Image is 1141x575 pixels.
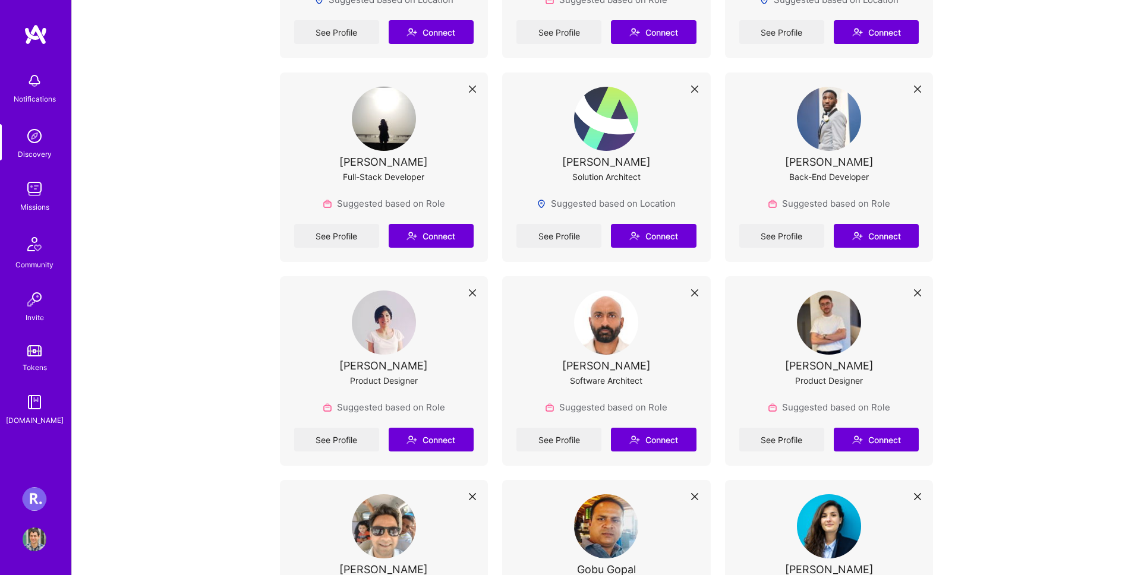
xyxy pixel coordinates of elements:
div: Suggested based on Location [537,197,676,210]
i: icon Connect [852,230,863,241]
img: User Avatar [574,290,638,355]
div: Suggested based on Role [768,197,890,210]
div: [PERSON_NAME] [339,359,428,372]
img: User Avatar [352,87,416,151]
a: See Profile [516,428,601,451]
div: [PERSON_NAME] [785,156,874,168]
a: See Profile [739,428,824,451]
a: See Profile [739,224,824,248]
a: User Avatar [20,527,49,551]
i: icon Close [691,493,698,500]
a: See Profile [294,20,379,44]
img: User Avatar [797,494,861,558]
img: Roger Healthcare: Team for Clinical Intake Platform [23,487,46,511]
button: Connect [611,20,696,44]
img: tokens [27,345,42,356]
button: Connect [389,20,474,44]
img: User Avatar [574,87,638,151]
button: Connect [834,428,919,451]
img: User Avatar [797,290,861,355]
div: Back-End Developer [789,170,869,183]
img: User Avatar [574,494,638,558]
button: Connect [611,428,696,451]
img: Role icon [768,199,777,208]
a: See Profile [739,20,824,44]
a: See Profile [516,20,601,44]
img: Community [20,230,49,258]
i: icon Connect [629,230,640,241]
img: Role icon [545,403,554,412]
div: Tokens [23,361,47,374]
img: teamwork [23,177,46,201]
i: icon Close [469,289,476,296]
i: icon Connect [629,434,640,445]
button: Connect [389,224,474,248]
div: Missions [20,201,49,213]
div: Full-Stack Developer [343,170,424,183]
img: Role icon [323,199,332,208]
div: Discovery [18,148,52,160]
div: Suggested based on Role [545,401,667,413]
i: icon Connect [406,27,417,37]
img: Role icon [768,403,777,412]
button: Connect [389,428,474,451]
i: icon Close [914,493,921,500]
i: icon Close [914,86,921,93]
i: icon Connect [852,27,863,37]
i: icon Connect [406,434,417,445]
div: [PERSON_NAME] [562,359,651,372]
div: [PERSON_NAME] [562,156,651,168]
div: [PERSON_NAME] [785,359,874,372]
img: guide book [23,390,46,414]
img: User Avatar [23,527,46,551]
div: Community [15,258,53,271]
div: Suggested based on Role [768,401,890,413]
i: icon Close [691,86,698,93]
i: icon Connect [852,434,863,445]
i: icon Close [691,289,698,296]
a: See Profile [516,224,601,248]
div: [DOMAIN_NAME] [6,414,64,426]
i: icon Close [469,86,476,93]
img: Locations icon [537,199,546,208]
button: Connect [834,20,919,44]
div: Notifications [14,93,56,105]
div: Solution Architect [572,170,641,183]
img: discovery [23,124,46,148]
div: Product Designer [350,374,418,387]
img: Role icon [323,403,332,412]
img: bell [23,69,46,93]
img: logo [24,24,48,45]
a: See Profile [294,224,379,248]
a: See Profile [294,428,379,451]
div: Software Architect [570,374,642,387]
i: icon Connect [406,230,417,241]
button: Connect [834,224,919,248]
div: Suggested based on Role [323,401,445,413]
div: Suggested based on Role [323,197,445,210]
div: Product Designer [795,374,863,387]
div: [PERSON_NAME] [339,156,428,168]
img: User Avatar [352,494,416,558]
img: Invite [23,287,46,311]
button: Connect [611,224,696,248]
img: User Avatar [352,290,416,355]
i: icon Close [914,289,921,296]
div: Invite [26,311,44,324]
i: icon Close [469,493,476,500]
i: icon Connect [629,27,640,37]
a: Roger Healthcare: Team for Clinical Intake Platform [20,487,49,511]
img: User Avatar [797,87,861,151]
